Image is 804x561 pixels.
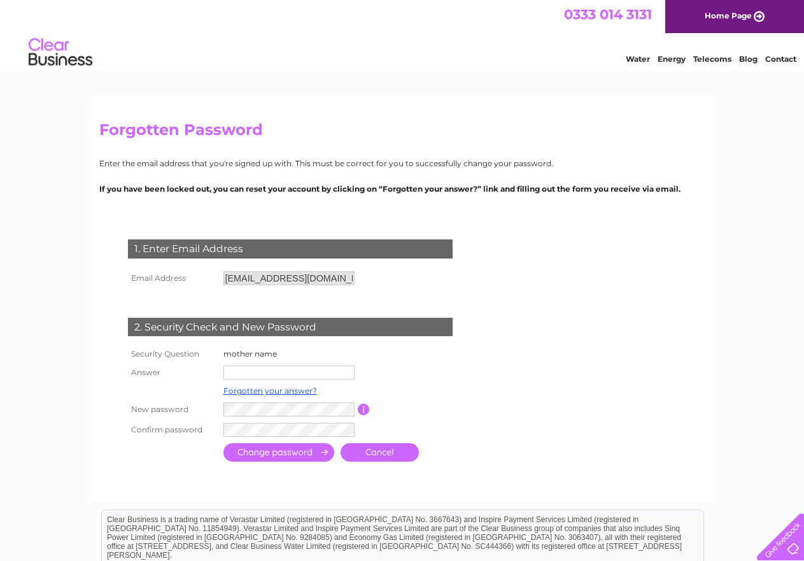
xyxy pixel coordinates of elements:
[128,318,453,337] div: 2. Security Check and New Password
[358,404,370,415] input: Information
[658,54,686,64] a: Energy
[102,7,703,62] div: Clear Business is a trading name of Verastar Limited (registered in [GEOGRAPHIC_DATA] No. 3667643...
[99,121,705,145] h2: Forgotten Password
[125,268,220,288] th: Email Address
[99,183,705,195] p: If you have been locked out, you can reset your account by clicking on “Forgotten your answer?” l...
[125,362,220,383] th: Answer
[341,443,419,462] a: Cancel
[564,6,652,22] a: 0333 014 3131
[223,349,277,359] label: mother name
[28,33,93,72] img: logo.png
[125,420,220,440] th: Confirm password
[693,54,731,64] a: Telecoms
[223,443,334,462] input: Submit
[626,54,650,64] a: Water
[128,239,453,259] div: 1. Enter Email Address
[99,157,705,169] p: Enter the email address that you're signed up with. This must be correct for you to successfully ...
[739,54,758,64] a: Blog
[223,386,317,395] a: Forgotten your answer?
[125,399,220,420] th: New password
[125,346,220,362] th: Security Question
[765,54,796,64] a: Contact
